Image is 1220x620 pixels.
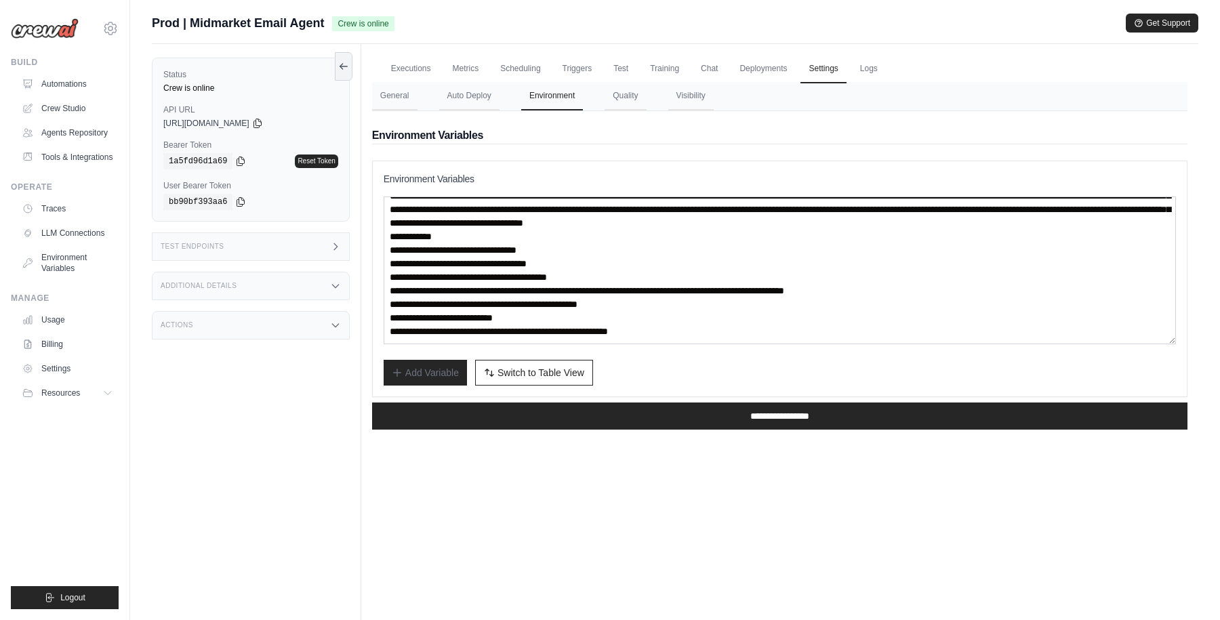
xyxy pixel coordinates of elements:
[605,55,636,83] a: Test
[163,69,338,80] label: Status
[163,153,232,169] code: 1a5fd96d1a69
[163,140,338,150] label: Bearer Token
[372,82,418,110] button: General
[163,118,249,129] span: [URL][DOMAIN_NAME]
[800,55,846,83] a: Settings
[161,243,224,251] h3: Test Endpoints
[445,55,487,83] a: Metrics
[668,82,714,110] button: Visibility
[295,154,338,168] a: Reset Token
[16,247,119,279] a: Environment Variables
[16,382,119,404] button: Resources
[11,293,119,304] div: Manage
[16,146,119,168] a: Tools & Integrations
[11,182,119,192] div: Operate
[16,309,119,331] a: Usage
[161,282,237,290] h3: Additional Details
[41,388,80,398] span: Resources
[163,83,338,94] div: Crew is online
[642,55,687,83] a: Training
[16,222,119,244] a: LLM Connections
[384,172,1176,186] h3: Environment Variables
[372,127,1187,144] h2: Environment Variables
[439,82,500,110] button: Auto Deploy
[152,14,324,33] span: Prod | Midmarket Email Agent
[693,55,726,83] a: Chat
[161,321,193,329] h3: Actions
[16,122,119,144] a: Agents Repository
[554,55,601,83] a: Triggers
[475,360,593,386] button: Switch to Table View
[384,360,467,386] button: Add Variable
[1126,14,1198,33] button: Get Support
[731,55,795,83] a: Deployments
[163,194,232,210] code: bb90bf393aa6
[11,18,79,39] img: Logo
[16,198,119,220] a: Traces
[521,82,583,110] button: Environment
[163,104,338,115] label: API URL
[163,180,338,191] label: User Bearer Token
[16,98,119,119] a: Crew Studio
[852,55,886,83] a: Logs
[16,333,119,355] a: Billing
[372,82,1187,110] nav: Tabs
[16,358,119,379] a: Settings
[492,55,548,83] a: Scheduling
[11,57,119,68] div: Build
[383,55,439,83] a: Executions
[497,366,584,379] span: Switch to Table View
[332,16,394,31] span: Crew is online
[60,592,85,603] span: Logout
[605,82,646,110] button: Quality
[11,586,119,609] button: Logout
[16,73,119,95] a: Automations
